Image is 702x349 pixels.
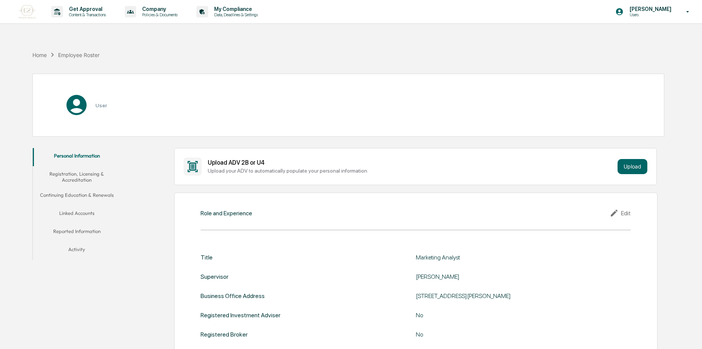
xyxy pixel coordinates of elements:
img: logo [18,5,36,19]
div: Business Office Address [201,292,265,300]
button: Registration, Licensing & Accreditation [33,166,121,188]
div: Upload ADV 2B or U4 [208,159,615,166]
div: Registered Broker [201,331,248,338]
button: Reported Information [33,224,121,242]
button: Linked Accounts [33,205,121,224]
h3: User [95,102,107,108]
p: Content & Transactions [63,12,110,17]
p: Policies & Documents [136,12,181,17]
p: Users [624,12,675,17]
div: Upload your ADV to automatically populate your personal information. [208,168,615,174]
div: Role and Experience [201,210,252,217]
div: [STREET_ADDRESS][PERSON_NAME] [416,292,604,300]
p: Company [136,6,181,12]
div: Home [32,52,47,58]
p: Data, Deadlines & Settings [208,12,262,17]
button: Upload [618,159,647,174]
div: Edit [610,208,631,218]
p: My Compliance [208,6,262,12]
button: Continuing Education & Renewals [33,187,121,205]
button: Activity [33,242,121,260]
div: [PERSON_NAME] [416,273,604,280]
div: secondary tabs example [33,148,121,260]
div: Employee Roster [58,52,100,58]
button: Personal Information [33,148,121,166]
div: No [416,312,604,319]
p: Get Approval [63,6,110,12]
div: Registered Investment Adviser [201,312,280,319]
div: Marketing Analyst [416,254,604,261]
div: No [416,331,604,338]
div: Supervisor [201,273,228,280]
p: [PERSON_NAME] [624,6,675,12]
div: Title [201,254,213,261]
